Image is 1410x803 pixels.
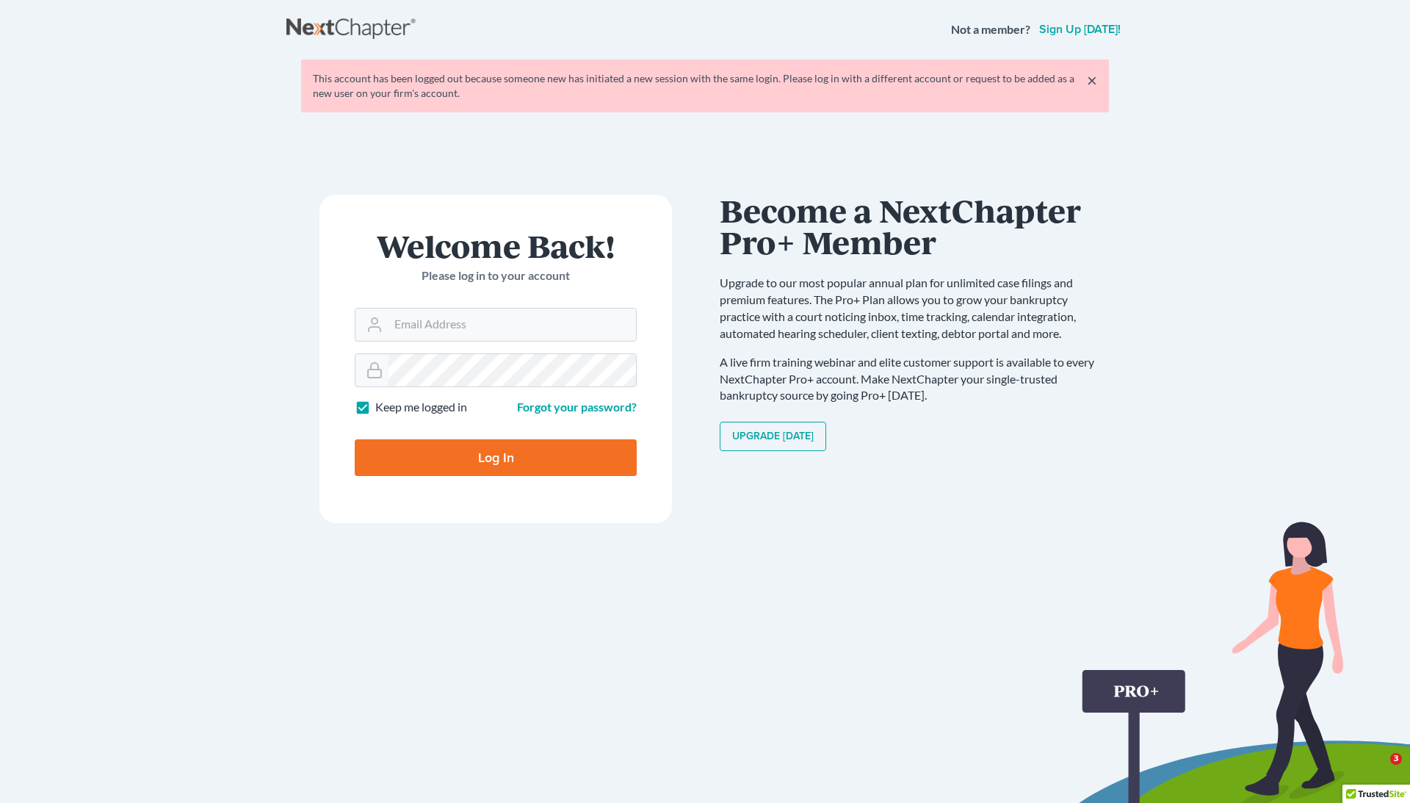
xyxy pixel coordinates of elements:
iframe: Intercom live chat [1360,753,1395,788]
a: × [1087,71,1097,89]
label: Keep me logged in [375,399,467,416]
input: Log In [355,439,637,476]
p: Upgrade to our most popular annual plan for unlimited case filings and premium features. The Pro+... [720,275,1109,342]
a: Forgot your password? [517,400,637,414]
a: Upgrade [DATE] [720,422,826,451]
span: 3 [1390,753,1402,765]
p: A live firm training webinar and elite customer support is available to every NextChapter Pro+ ac... [720,354,1109,405]
h1: Become a NextChapter Pro+ Member [720,195,1109,257]
a: Sign up [DATE]! [1036,24,1124,35]
h1: Welcome Back! [355,230,637,262]
strong: Not a member? [951,21,1030,38]
div: This account has been logged out because someone new has initiated a new session with the same lo... [313,71,1097,101]
input: Email Address [388,309,636,341]
p: Please log in to your account [355,267,637,284]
